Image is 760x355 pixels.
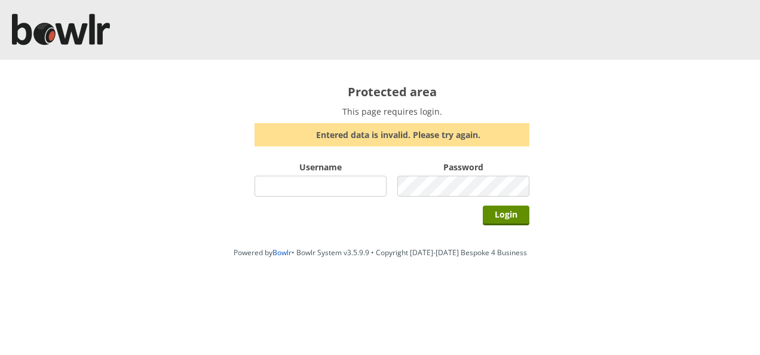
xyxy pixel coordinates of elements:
p: This page requires login. [255,106,529,117]
label: Password [397,161,529,173]
div: Entered data is invalid. Please try again. [255,123,529,146]
span: Powered by • Bowlr System v3.5.9.9 • Copyright [DATE]-[DATE] Bespoke 4 Business [234,247,527,258]
h2: Protected area [255,84,529,100]
input: Login [483,206,529,225]
a: Bowlr [272,247,292,258]
label: Username [255,161,387,173]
